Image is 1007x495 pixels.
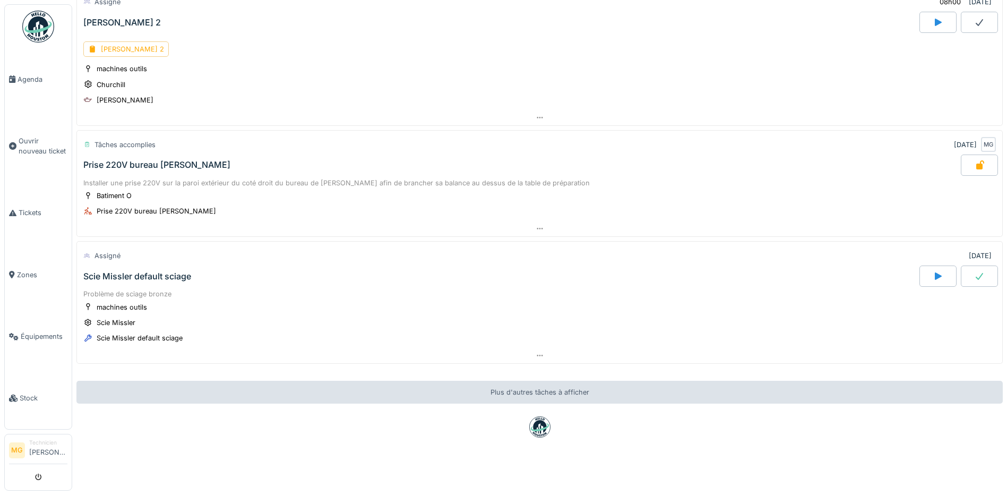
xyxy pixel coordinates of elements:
a: Zones [5,244,72,305]
div: [PERSON_NAME] [97,95,153,105]
div: Scie Missler [97,318,135,328]
span: Agenda [18,74,67,84]
div: Assigné [94,251,121,261]
li: MG [9,442,25,458]
a: Tickets [5,182,72,244]
div: machines outils [97,64,147,74]
li: [PERSON_NAME] [29,439,67,462]
div: Churchill [97,80,125,90]
img: Badge_color-CXgf-gQk.svg [22,11,54,42]
div: [DATE] [969,251,992,261]
div: Prise 220V bureau [PERSON_NAME] [83,160,230,170]
a: Ouvrir nouveau ticket [5,110,72,182]
a: Agenda [5,48,72,110]
a: Stock [5,368,72,429]
a: MG Technicien[PERSON_NAME] [9,439,67,464]
div: Batiment O [97,191,132,201]
div: Installer une prise 220V sur la paroi extérieur du coté droit du bureau de [PERSON_NAME] afin de ... [83,178,996,188]
div: Plus d'autres tâches à afficher [76,381,1003,404]
div: Tâches accomplies [94,140,156,150]
div: MG [981,137,996,152]
span: Stock [20,393,67,403]
div: [PERSON_NAME] 2 [83,18,161,28]
div: [PERSON_NAME] 2 [83,41,169,57]
a: Équipements [5,306,72,368]
span: Zones [17,270,67,280]
img: badge-BVDL4wpA.svg [529,416,550,438]
div: machines outils [97,302,147,312]
div: Technicien [29,439,67,447]
span: Ouvrir nouveau ticket [19,136,67,156]
div: Scie Missler default sciage [97,333,183,343]
div: Scie Missler default sciage [83,271,191,281]
div: Problème de sciage bronze [83,289,996,299]
span: Tickets [19,208,67,218]
div: [DATE] [954,140,977,150]
div: Prise 220V bureau [PERSON_NAME] [97,206,216,216]
span: Équipements [21,331,67,342]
